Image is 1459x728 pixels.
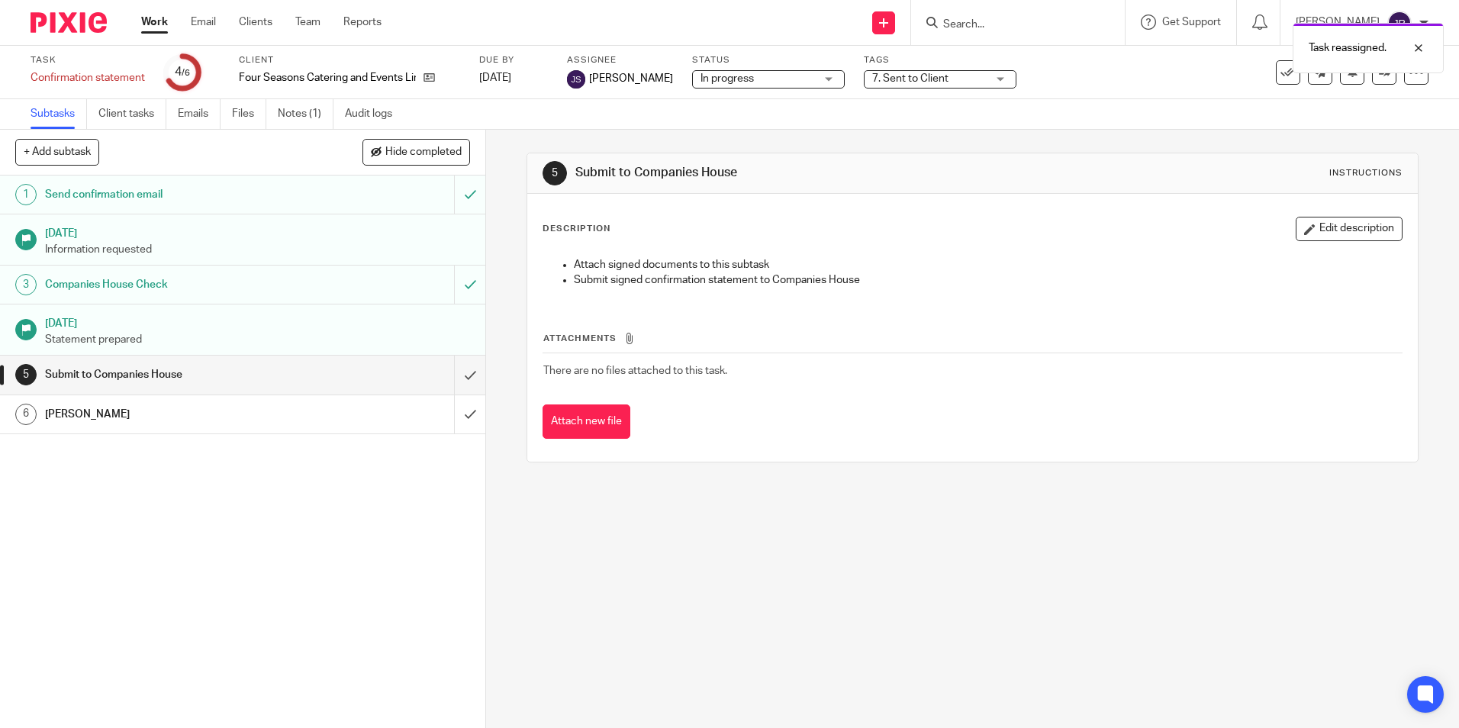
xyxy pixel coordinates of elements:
img: Pixie [31,12,107,33]
div: 1 [15,184,37,205]
button: Attach new file [543,404,630,439]
h1: Submit to Companies House [45,363,308,386]
a: Subtasks [31,99,87,129]
h1: [DATE] [45,222,471,241]
a: Notes (1) [278,99,333,129]
img: svg%3E [567,70,585,89]
span: 7. Sent to Client [872,73,949,84]
p: Statement prepared [45,332,471,347]
p: Description [543,223,610,235]
a: Client tasks [98,99,166,129]
div: Instructions [1329,167,1403,179]
h1: Send confirmation email [45,183,308,206]
div: 5 [543,161,567,185]
span: Attachments [543,334,617,343]
p: Four Seasons Catering and Events Limited [239,70,416,85]
button: Edit description [1296,217,1403,241]
label: Status [692,54,845,66]
p: Information requested [45,242,471,257]
a: Reports [343,14,382,30]
label: Client [239,54,460,66]
label: Due by [479,54,548,66]
a: Files [232,99,266,129]
a: Emails [178,99,221,129]
a: Work [141,14,168,30]
p: Task reassigned. [1309,40,1387,56]
div: 5 [15,364,37,385]
a: Team [295,14,320,30]
label: Assignee [567,54,673,66]
h1: Submit to Companies House [575,165,1005,181]
div: 6 [15,404,37,425]
a: Audit logs [345,99,404,129]
button: Hide completed [362,139,470,165]
span: There are no files attached to this task. [543,366,727,376]
a: Email [191,14,216,30]
span: Hide completed [385,147,462,159]
div: 4 [175,63,190,81]
img: svg%3E [1387,11,1412,35]
p: Submit signed confirmation statement to Companies House [574,272,1401,288]
h1: Companies House Check [45,273,308,296]
span: [PERSON_NAME] [589,71,673,86]
button: + Add subtask [15,139,99,165]
p: Attach signed documents to this subtask [574,257,1401,272]
span: [DATE] [479,72,511,83]
label: Task [31,54,145,66]
a: Clients [239,14,272,30]
h1: [PERSON_NAME] [45,403,308,426]
h1: [DATE] [45,312,471,331]
div: 3 [15,274,37,295]
span: In progress [701,73,754,84]
small: /6 [182,69,190,77]
div: Confirmation statement [31,70,145,85]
